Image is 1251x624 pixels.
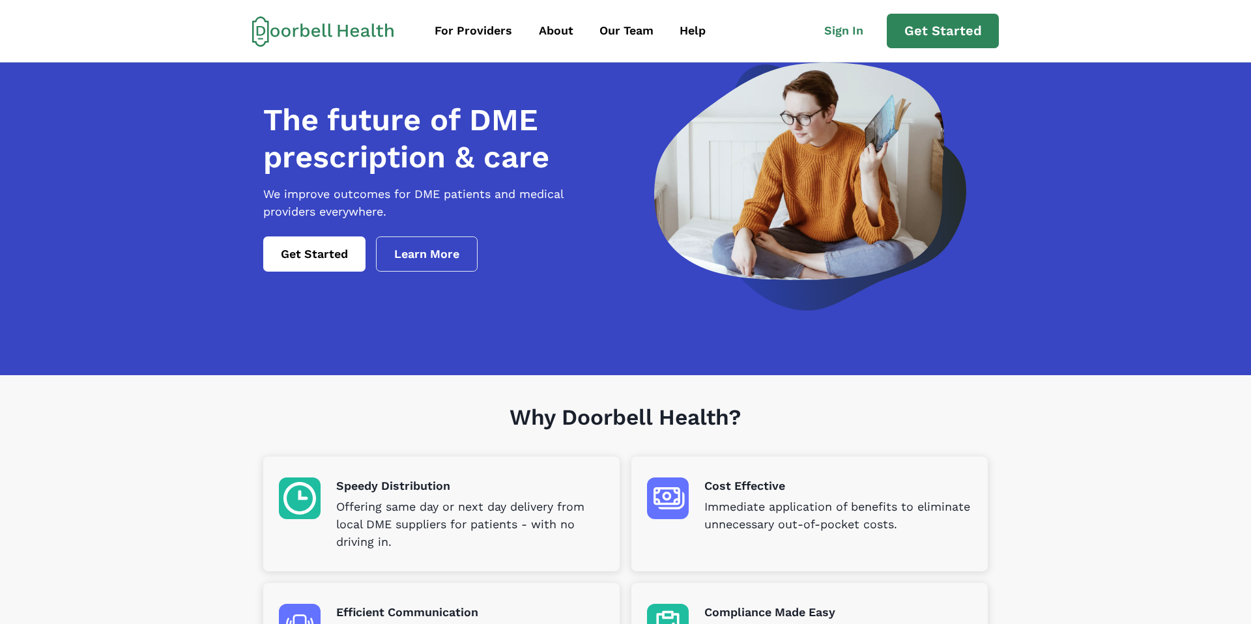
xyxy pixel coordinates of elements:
[336,477,604,495] p: Speedy Distribution
[263,186,618,221] p: We improve outcomes for DME patients and medical providers everywhere.
[336,498,604,551] p: Offering same day or next day delivery from local DME suppliers for patients - with no driving in.
[680,22,706,40] div: Help
[704,477,972,495] p: Cost Effective
[263,236,366,272] a: Get Started
[704,498,972,533] p: Immediate application of benefits to eliminate unnecessary out-of-pocket costs.
[812,16,887,46] a: Sign In
[263,102,618,175] h1: The future of DME prescription & care
[376,236,478,272] a: Learn More
[647,477,689,519] img: Cost Effective icon
[599,22,654,40] div: Our Team
[527,16,585,46] a: About
[668,16,717,46] a: Help
[279,477,321,519] img: Speedy Distribution icon
[435,22,512,40] div: For Providers
[704,604,972,621] p: Compliance Made Easy
[263,404,987,457] h1: Why Doorbell Health?
[424,16,525,46] a: For Providers
[336,604,604,621] p: Efficient Communication
[588,16,665,46] a: Our Team
[539,22,573,40] div: About
[654,63,966,311] img: a woman looking at a computer
[887,14,999,49] a: Get Started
